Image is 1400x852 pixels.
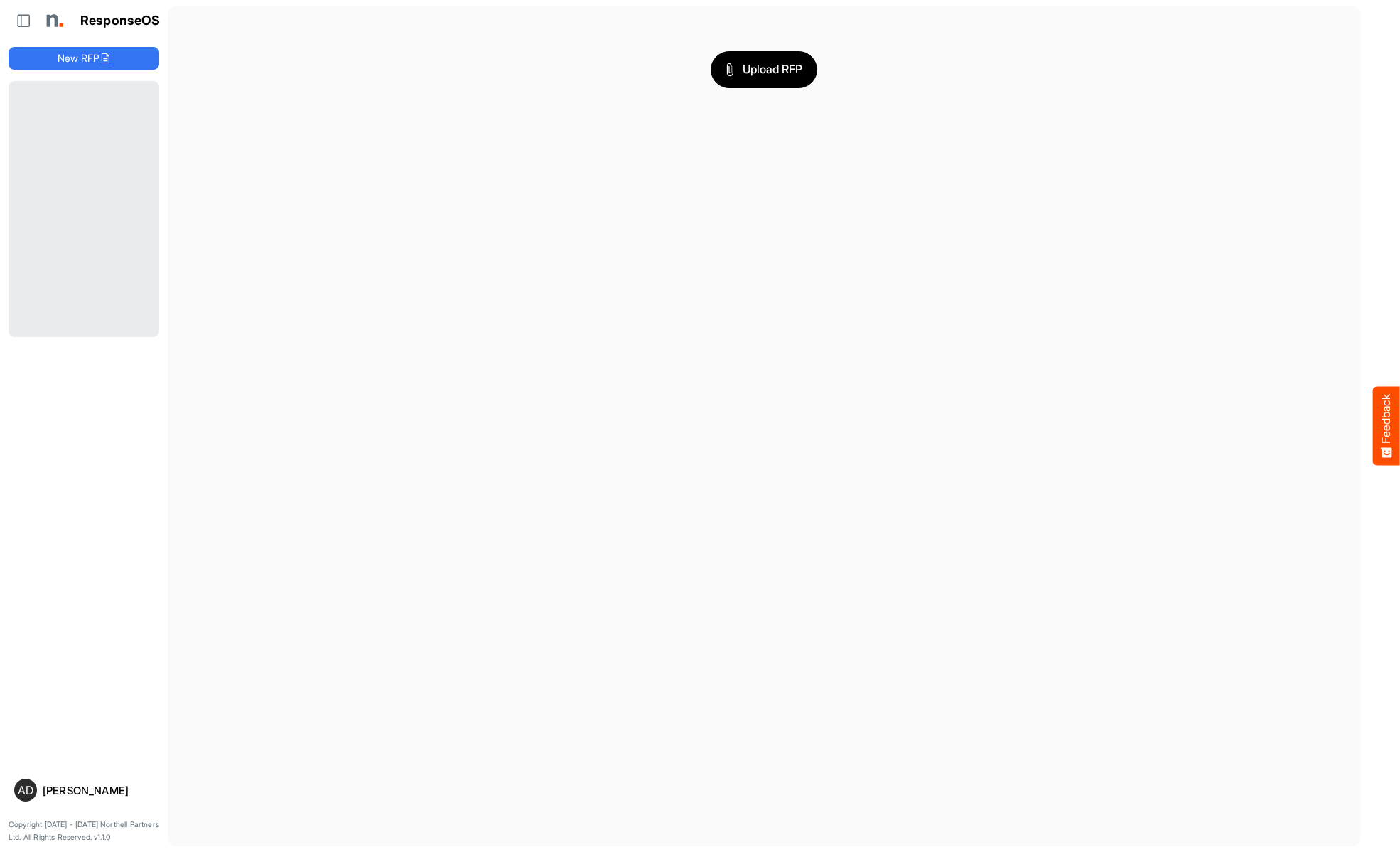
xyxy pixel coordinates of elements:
[43,785,154,796] div: [PERSON_NAME]
[1373,387,1400,466] button: Feedback
[9,47,159,70] button: New RFP
[18,784,33,796] span: AD
[80,14,161,28] h1: ResponseOS
[711,51,817,88] button: Upload RFP
[39,6,68,35] img: Northell
[9,819,159,843] p: Copyright [DATE] - [DATE] Northell Partners Ltd. All Rights Reserved. v1.1.0
[726,60,802,79] span: Upload RFP
[9,81,159,336] div: Loading...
